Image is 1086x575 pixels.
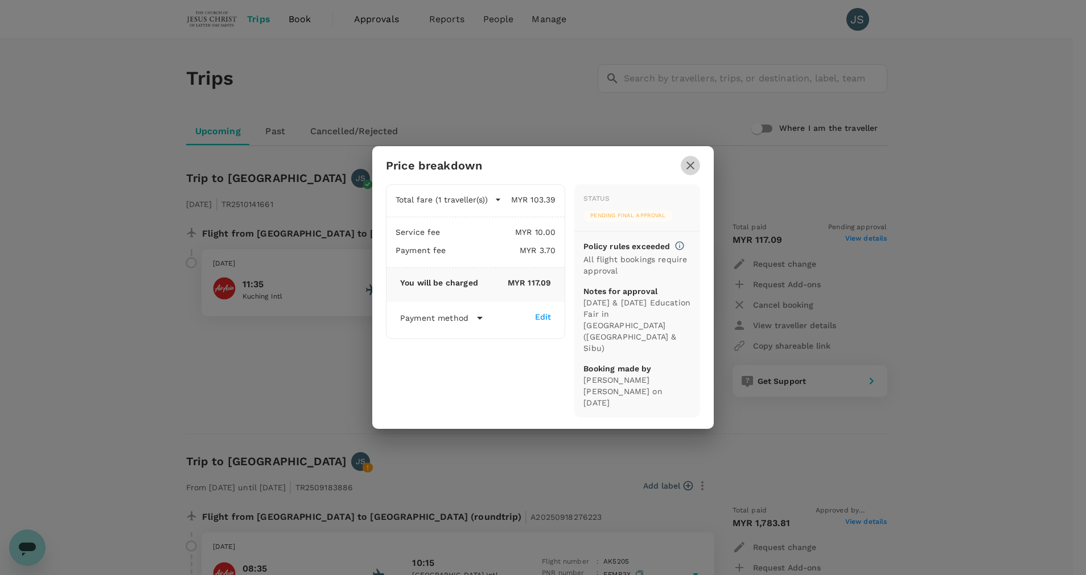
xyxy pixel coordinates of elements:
p: [DATE] & [DATE] Education Fair in [GEOGRAPHIC_DATA] ([GEOGRAPHIC_DATA] & Sibu) [583,297,691,354]
p: Booking made by [583,363,691,374]
span: Pending final approval [583,212,672,220]
p: Payment method [400,312,468,324]
p: Policy rules exceeded [583,241,670,252]
p: Service fee [396,226,441,238]
p: Total fare (1 traveller(s)) [396,194,488,205]
p: Notes for approval [583,286,691,297]
div: Edit [535,311,552,322]
p: You will be charged [400,277,478,288]
p: Payment fee [396,245,446,256]
h6: Price breakdown [386,156,482,175]
p: All flight bookings require approval [583,254,691,276]
p: MYR 117.09 [478,277,551,288]
p: MYR 103.39 [501,194,556,205]
p: MYR 3.70 [446,245,556,256]
p: MYR 10.00 [441,226,556,238]
p: [PERSON_NAME] [PERSON_NAME] on [DATE] [583,374,691,408]
button: Total fare (1 traveller(s)) [396,194,501,205]
div: Status [583,193,610,205]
